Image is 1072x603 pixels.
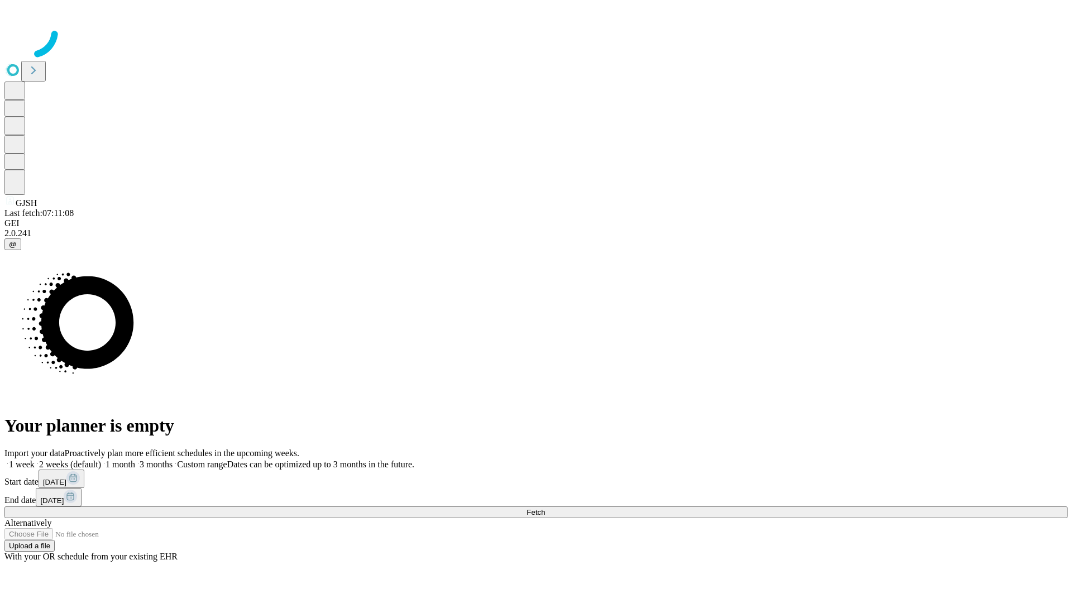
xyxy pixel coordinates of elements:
[177,460,227,469] span: Custom range
[9,240,17,248] span: @
[65,448,299,458] span: Proactively plan more efficient schedules in the upcoming weeks.
[527,508,545,516] span: Fetch
[106,460,135,469] span: 1 month
[4,518,51,528] span: Alternatively
[4,552,178,561] span: With your OR schedule from your existing EHR
[4,470,1068,488] div: Start date
[4,506,1068,518] button: Fetch
[16,198,37,208] span: GJSH
[40,496,64,505] span: [DATE]
[9,460,35,469] span: 1 week
[4,540,55,552] button: Upload a file
[227,460,414,469] span: Dates can be optimized up to 3 months in the future.
[4,488,1068,506] div: End date
[4,218,1068,228] div: GEI
[43,478,66,486] span: [DATE]
[39,470,84,488] button: [DATE]
[36,488,82,506] button: [DATE]
[4,208,74,218] span: Last fetch: 07:11:08
[140,460,173,469] span: 3 months
[4,238,21,250] button: @
[4,415,1068,436] h1: Your planner is empty
[39,460,101,469] span: 2 weeks (default)
[4,448,65,458] span: Import your data
[4,228,1068,238] div: 2.0.241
